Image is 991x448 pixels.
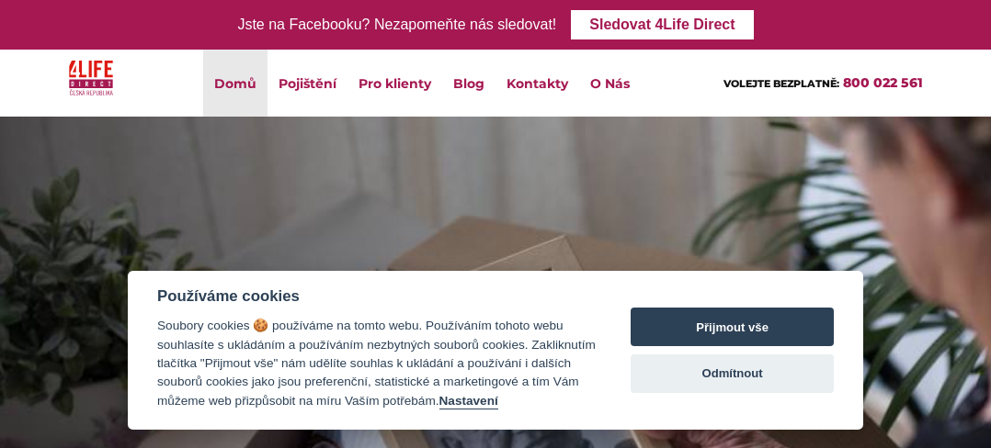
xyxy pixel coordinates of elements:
a: 800 022 561 [843,74,923,91]
div: Používáme cookies [157,287,596,306]
a: Domů [203,50,268,117]
button: Odmítnout [631,354,834,393]
a: Sledovat 4Life Direct [571,10,753,39]
a: Kontakty [495,50,579,117]
a: Blog [442,50,495,117]
span: VOLEJTE BEZPLATNĚ: [723,77,839,90]
button: Nastavení [439,394,498,409]
img: 4Life Direct Česká republika logo [69,57,113,99]
div: Jste na Facebooku? Nezapomeňte nás sledovat! [237,12,556,39]
button: Přijmout vše [631,308,834,346]
div: Soubory cookies 🍪 používáme na tomto webu. Používáním tohoto webu souhlasíte s ukládáním a použív... [157,317,596,410]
